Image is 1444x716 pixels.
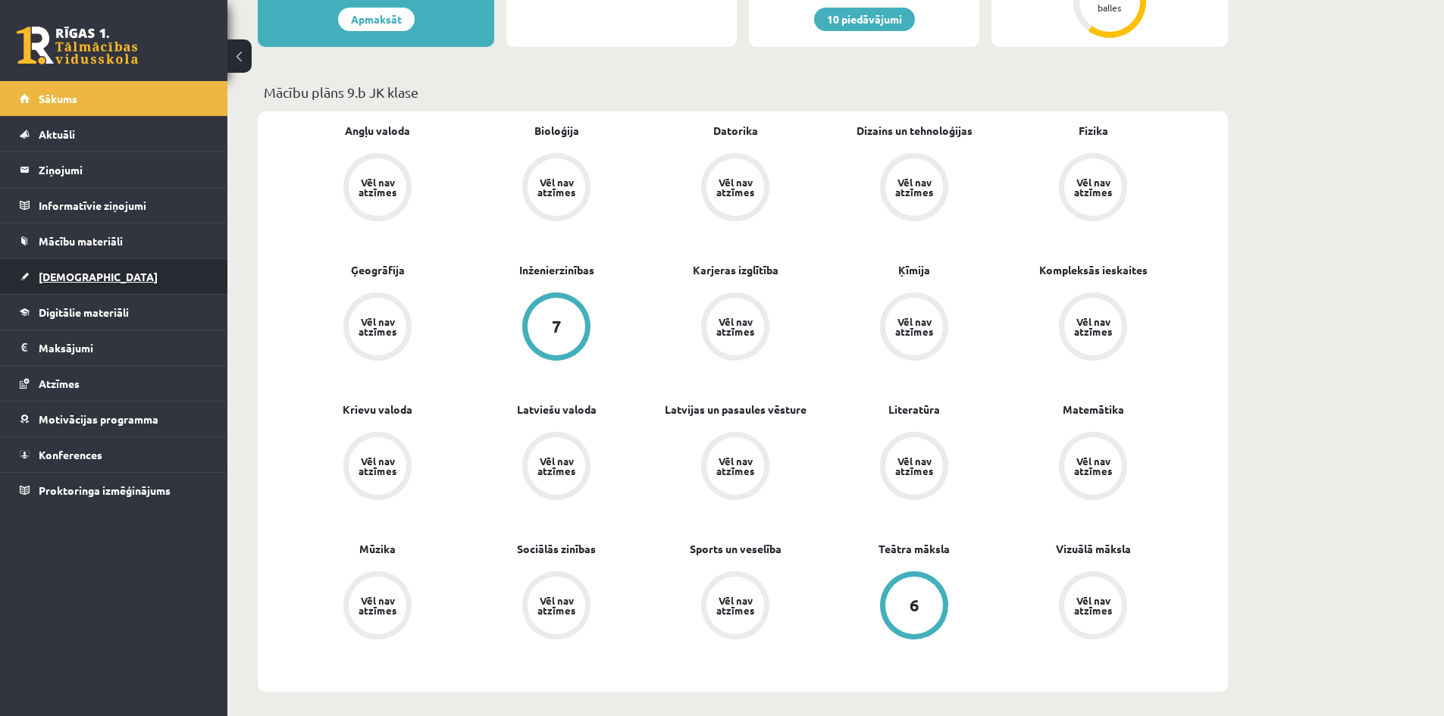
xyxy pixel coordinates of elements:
[879,541,950,557] a: Teātra māksla
[39,234,123,248] span: Mācību materiāli
[20,188,208,223] a: Informatīvie ziņojumi
[288,292,467,364] a: Vēl nav atzīmes
[467,432,646,503] a: Vēl nav atzīmes
[39,412,158,426] span: Motivācijas programma
[264,82,1222,102] p: Mācību plāns 9.b JK klase
[288,432,467,503] a: Vēl nav atzīmes
[552,318,562,335] div: 7
[713,123,758,139] a: Datorika
[825,432,1004,503] a: Vēl nav atzīmes
[356,596,399,615] div: Vēl nav atzīmes
[20,259,208,294] a: [DEMOGRAPHIC_DATA]
[20,295,208,330] a: Digitālie materiāli
[20,402,208,436] a: Motivācijas programma
[1072,456,1114,476] div: Vēl nav atzīmes
[17,27,138,64] a: Rīgas 1. Tālmācības vidusskola
[893,456,935,476] div: Vēl nav atzīmes
[20,437,208,472] a: Konferences
[1056,541,1131,557] a: Vizuālā māksla
[39,188,208,223] legend: Informatīvie ziņojumi
[20,366,208,401] a: Atzīmes
[338,8,415,31] a: Apmaksāt
[888,402,940,417] a: Literatūra
[20,330,208,365] a: Maksājumi
[356,317,399,336] div: Vēl nav atzīmes
[1072,596,1114,615] div: Vēl nav atzīmes
[825,153,1004,224] a: Vēl nav atzīmes
[714,596,756,615] div: Vēl nav atzīmes
[857,123,973,139] a: Dizains un tehnoloģijas
[693,262,778,278] a: Karjeras izglītība
[1004,153,1182,224] a: Vēl nav atzīmes
[39,377,80,390] span: Atzīmes
[20,81,208,116] a: Sākums
[39,330,208,365] legend: Maksājumi
[39,448,102,461] span: Konferences
[20,473,208,508] a: Proktoringa izmēģinājums
[646,292,825,364] a: Vēl nav atzīmes
[467,153,646,224] a: Vēl nav atzīmes
[535,456,578,476] div: Vēl nav atzīmes
[1079,123,1108,139] a: Fizika
[345,123,410,139] a: Angļu valoda
[1072,177,1114,197] div: Vēl nav atzīmes
[1072,317,1114,336] div: Vēl nav atzīmes
[534,123,579,139] a: Bioloģija
[665,402,807,417] a: Latvijas un pasaules vēsture
[898,262,930,278] a: Ķīmija
[467,292,646,364] a: 7
[893,317,935,336] div: Vēl nav atzīmes
[714,177,756,197] div: Vēl nav atzīmes
[825,571,1004,643] a: 6
[343,402,412,417] a: Krievu valoda
[825,292,1004,364] a: Vēl nav atzīmes
[646,571,825,643] a: Vēl nav atzīmes
[356,456,399,476] div: Vēl nav atzīmes
[910,597,919,614] div: 6
[20,152,208,187] a: Ziņojumi
[1039,262,1148,278] a: Kompleksās ieskaites
[519,262,594,278] a: Inženierzinības
[535,596,578,615] div: Vēl nav atzīmes
[1004,432,1182,503] a: Vēl nav atzīmes
[517,402,597,417] a: Latviešu valoda
[1063,402,1124,417] a: Matemātika
[893,177,935,197] div: Vēl nav atzīmes
[646,432,825,503] a: Vēl nav atzīmes
[646,153,825,224] a: Vēl nav atzīmes
[1087,3,1132,12] div: balles
[814,8,915,31] a: 10 piedāvājumi
[288,571,467,643] a: Vēl nav atzīmes
[535,177,578,197] div: Vēl nav atzīmes
[39,305,129,319] span: Digitālie materiāli
[288,153,467,224] a: Vēl nav atzīmes
[39,483,171,497] span: Proktoringa izmēģinājums
[39,152,208,187] legend: Ziņojumi
[714,456,756,476] div: Vēl nav atzīmes
[714,317,756,336] div: Vēl nav atzīmes
[39,127,75,141] span: Aktuāli
[20,117,208,152] a: Aktuāli
[517,541,596,557] a: Sociālās zinības
[39,92,77,105] span: Sākums
[356,177,399,197] div: Vēl nav atzīmes
[359,541,396,557] a: Mūzika
[467,571,646,643] a: Vēl nav atzīmes
[690,541,782,557] a: Sports un veselība
[1004,571,1182,643] a: Vēl nav atzīmes
[1004,292,1182,364] a: Vēl nav atzīmes
[39,270,158,283] span: [DEMOGRAPHIC_DATA]
[351,262,405,278] a: Ģeogrāfija
[20,224,208,258] a: Mācību materiāli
